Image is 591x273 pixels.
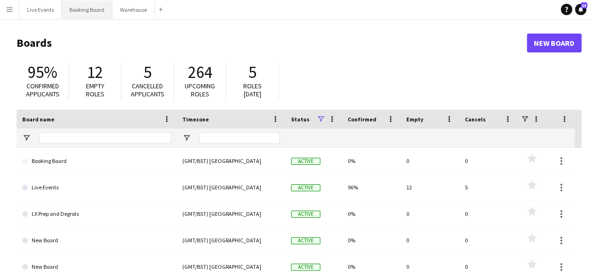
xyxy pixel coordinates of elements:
[144,62,152,83] span: 5
[177,148,285,174] div: (GMT/BST) [GEOGRAPHIC_DATA]
[185,82,215,98] span: Upcoming roles
[465,116,486,123] span: Cancels
[291,211,320,218] span: Active
[348,116,377,123] span: Confirmed
[22,116,54,123] span: Board name
[28,62,57,83] span: 95%
[182,134,191,142] button: Open Filter Menu
[459,148,518,174] div: 0
[243,82,262,98] span: Roles [DATE]
[291,158,320,165] span: Active
[22,174,171,201] a: Live Events
[22,148,171,174] a: Booking Board
[342,148,401,174] div: 0%
[342,201,401,227] div: 0%
[26,82,60,98] span: Confirmed applicants
[19,0,62,19] button: Live Events
[39,132,171,144] input: Board name Filter Input
[459,227,518,253] div: 0
[401,174,459,200] div: 12
[459,174,518,200] div: 5
[17,36,527,50] h1: Boards
[291,237,320,244] span: Active
[527,34,582,52] a: New Board
[401,148,459,174] div: 0
[401,201,459,227] div: 0
[86,82,104,98] span: Empty roles
[177,201,285,227] div: (GMT/BST) [GEOGRAPHIC_DATA]
[177,227,285,253] div: (GMT/BST) [GEOGRAPHIC_DATA]
[406,116,423,123] span: Empty
[291,116,309,123] span: Status
[22,201,171,227] a: LX Prep and Degrots
[342,174,401,200] div: 96%
[177,174,285,200] div: (GMT/BST) [GEOGRAPHIC_DATA]
[291,264,320,271] span: Active
[459,201,518,227] div: 0
[575,4,586,15] a: 13
[248,62,257,83] span: 5
[199,132,280,144] input: Timezone Filter Input
[182,116,209,123] span: Timezone
[581,2,587,9] span: 13
[401,227,459,253] div: 0
[291,184,320,191] span: Active
[131,82,164,98] span: Cancelled applicants
[188,62,212,83] span: 264
[87,62,103,83] span: 12
[342,227,401,253] div: 0%
[62,0,112,19] button: Booking Board
[112,0,155,19] button: Warehouse
[22,134,31,142] button: Open Filter Menu
[22,227,171,254] a: New Board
